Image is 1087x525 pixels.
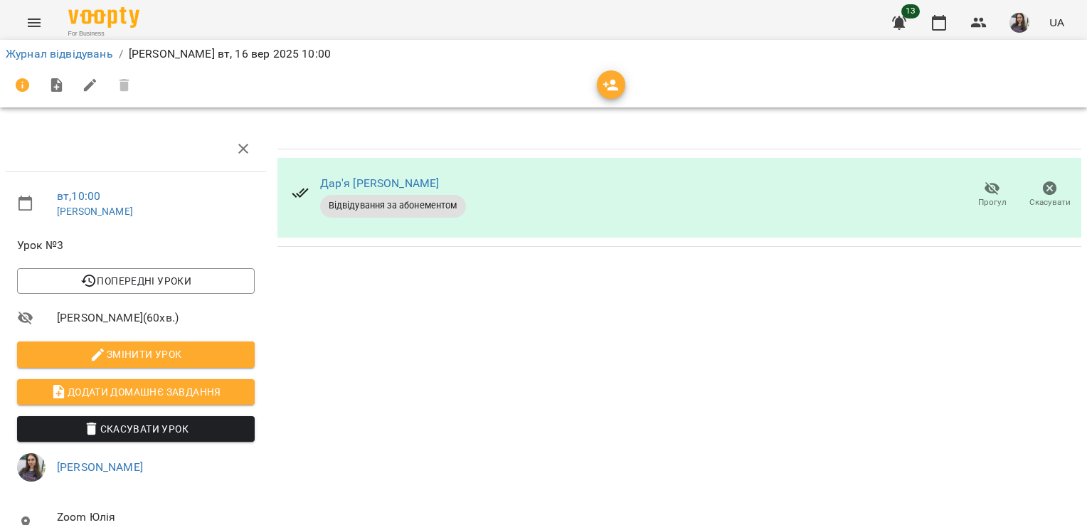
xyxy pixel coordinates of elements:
[17,379,255,405] button: Додати домашнє завдання
[129,46,331,63] p: [PERSON_NAME] вт, 16 вер 2025 10:00
[1049,15,1064,30] span: UA
[57,189,100,203] a: вт , 10:00
[1009,13,1029,33] img: ca1374486191da6fb8238bd749558ac4.jpeg
[68,29,139,38] span: For Business
[57,206,133,217] a: [PERSON_NAME]
[119,46,123,63] li: /
[17,268,255,294] button: Попередні уроки
[320,199,466,212] span: Відвідування за абонементом
[17,416,255,442] button: Скасувати Урок
[6,47,113,60] a: Журнал відвідувань
[1029,196,1071,208] span: Скасувати
[28,272,243,290] span: Попередні уроки
[28,346,243,363] span: Змінити урок
[28,420,243,437] span: Скасувати Урок
[901,4,920,18] span: 13
[963,175,1021,215] button: Прогул
[1021,175,1078,215] button: Скасувати
[57,309,255,327] span: [PERSON_NAME] ( 60 хв. )
[1044,9,1070,36] button: UA
[57,460,143,474] a: [PERSON_NAME]
[17,453,46,482] img: ca1374486191da6fb8238bd749558ac4.jpeg
[17,6,51,40] button: Menu
[68,7,139,28] img: Voopty Logo
[978,196,1007,208] span: Прогул
[28,383,243,401] span: Додати домашнє завдання
[6,46,1081,63] nav: breadcrumb
[17,341,255,367] button: Змінити урок
[320,176,440,190] a: Дар'я [PERSON_NAME]
[17,237,255,254] span: Урок №3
